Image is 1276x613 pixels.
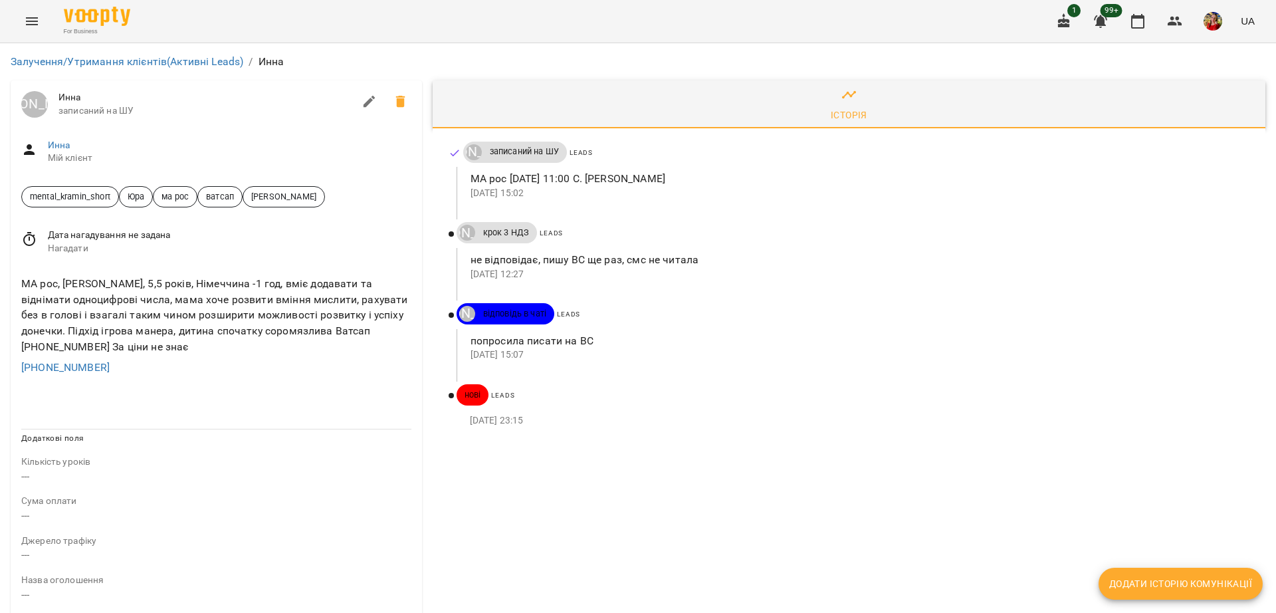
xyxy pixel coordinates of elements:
span: For Business [64,27,130,36]
span: Дата нагадування не задана [48,229,411,242]
span: Додати історію комунікації [1109,576,1252,592]
p: [DATE] 23:15 [470,414,1244,428]
p: --- [21,587,411,603]
span: ма рос [154,190,197,203]
span: Leads [557,310,580,318]
a: [PERSON_NAME] [457,306,475,322]
span: Юра [120,190,152,203]
span: Мій клієнт [48,152,411,165]
p: --- [21,508,411,524]
div: Юрій Тимочко [21,91,48,118]
a: [PHONE_NUMBER] [21,361,110,374]
p: [DATE] 15:02 [471,187,1244,200]
span: mental_kramin_short [22,190,118,203]
span: [PERSON_NAME] [243,190,324,203]
span: записаний на ШУ [58,104,354,118]
button: Додати історію комунікації [1099,568,1263,600]
button: UA [1235,9,1260,33]
nav: breadcrumb [11,54,1265,70]
div: Юрій Тимочко [459,225,475,241]
div: МА рос, [PERSON_NAME], 5,5 років, Німеччина -1 год, вміє додавати та віднімати одноцифрові числа,... [19,273,414,357]
p: field-description [21,574,411,587]
span: відповідь в чаті [475,308,554,320]
span: нові [457,389,489,401]
span: Leads [570,149,593,156]
img: 5e634735370bbb5983f79fa1b5928c88.png [1204,12,1222,31]
p: попросила писати на ВС [471,333,1244,349]
p: --- [21,469,411,485]
span: Инна [58,91,354,104]
span: Нагадати [48,242,411,255]
span: записаний на ШУ [482,146,567,158]
a: [PERSON_NAME] [21,91,48,118]
p: МА рос [DATE] 11:00 С. [PERSON_NAME] [471,171,1244,187]
a: Залучення/Утримання клієнтів(Активні Leads) [11,55,243,68]
div: Юрій Тимочко [459,306,475,322]
p: field-description [21,535,411,548]
li: / [249,54,253,70]
a: [PERSON_NAME] [463,144,482,160]
img: Voopty Logo [64,7,130,26]
div: Історія [831,107,867,123]
button: Menu [16,5,48,37]
a: Инна [48,140,70,150]
p: не відповідає, пишу ВС ще раз, смс не читала [471,252,1244,268]
span: Leads [540,229,563,237]
span: 1 [1067,4,1081,17]
span: Додаткові поля [21,433,84,443]
p: --- [21,547,411,563]
p: [DATE] 15:07 [471,348,1244,362]
p: field-description [21,455,411,469]
p: Инна [259,54,284,70]
a: [PERSON_NAME] [457,225,475,241]
p: [DATE] 12:27 [471,268,1244,281]
span: UA [1241,14,1255,28]
span: ватсап [198,190,242,203]
span: крок 3 НДЗ [475,227,537,239]
div: Юрій Тимочко [466,144,482,160]
p: field-description [21,495,411,508]
span: Leads [491,392,514,399]
span: 99+ [1101,4,1122,17]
